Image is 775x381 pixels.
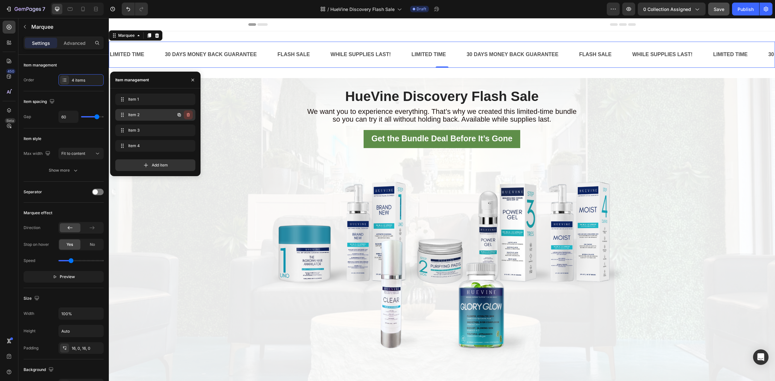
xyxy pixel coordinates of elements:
div: Rich Text Editor. Editing area: main [302,31,338,42]
span: HueVine Discovery Flash Sale [236,71,430,86]
span: We want you to experience everything. That’s why we created this limited-time bundle [199,89,468,97]
a: Get the Bundle Deal Before It’s Gone [255,112,411,130]
div: Show more [49,167,79,174]
span: / [327,6,329,13]
span: No [90,242,95,247]
span: Preview [60,274,75,280]
span: Item 3 [128,127,180,133]
span: so you can try it all without holding back. Available while supplies last. [224,97,442,105]
div: Open Intercom Messenger [753,349,769,365]
span: Add item [152,162,168,168]
button: Publish [732,3,759,15]
button: Preview [24,271,104,283]
div: Item spacing [24,97,56,106]
button: 7 [3,3,48,15]
div: 450 [6,69,15,74]
div: 16, 0, 16, 0 [72,346,102,351]
div: Undo/Redo [122,3,148,15]
div: Max width [24,149,52,158]
span: Save [714,6,724,12]
div: Item management [115,77,149,83]
div: Gap [24,114,31,120]
button: Fit to content [58,148,104,159]
img: gempages_548745446370051303-b2c30998-4cca-457f-9bdc-c446c8bfb2f0.png [145,135,522,361]
div: Height [24,328,36,334]
div: Width [24,311,34,316]
div: Stop on hover [24,242,49,247]
span: Item 1 [128,96,180,102]
input: Auto [59,325,103,337]
span: Draft [417,6,426,12]
div: Item style [24,136,41,142]
span: Fit to content [61,151,85,156]
p: Marquee [31,23,101,31]
p: LIMITED TIME [604,32,639,41]
div: Rich Text Editor. Editing area: main [221,31,283,42]
div: Beta [5,118,15,123]
p: Settings [32,40,50,46]
p: Advanced [64,40,86,46]
div: Padding [24,345,38,351]
button: Save [708,3,729,15]
button: 0 collection assigned [638,3,706,15]
strong: Get the Bundle Deal Before It’s Gone [263,116,404,125]
span: Item 4 [128,143,180,149]
span: Yes [67,242,73,247]
div: 4 items [72,77,102,83]
p: LIMITED TIME [303,32,337,41]
div: Item management [24,62,57,68]
span: 0 collection assigned [643,6,691,13]
input: Auto [59,111,78,123]
div: 30 DAYS MONEY BACK GUARANTEE [659,31,752,42]
div: Speed [24,258,35,264]
p: FLASH SALE [169,32,201,41]
p: FLASH SALE [470,32,502,41]
div: Rich Text Editor. Editing area: main [168,31,201,42]
div: Marquee effect [24,210,52,216]
div: Direction [24,225,40,231]
iframe: Design area [109,18,775,381]
span: Item 2 [128,112,165,118]
p: WHILE SUPPLIES LAST! [222,32,282,41]
div: Background [24,366,55,374]
div: Size [24,294,41,303]
div: Separator [24,189,42,195]
input: Auto [59,308,103,319]
div: Order [24,77,34,83]
div: 30 DAYS MONEY BACK GUARANTEE [357,31,450,42]
div: Marquee [8,15,27,20]
div: Publish [738,6,754,13]
p: WHILE SUPPLIES LAST! [523,32,584,41]
span: HueVine Discovery Flash Sale [330,6,395,13]
p: 7 [42,5,45,13]
button: Show more [24,165,104,176]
